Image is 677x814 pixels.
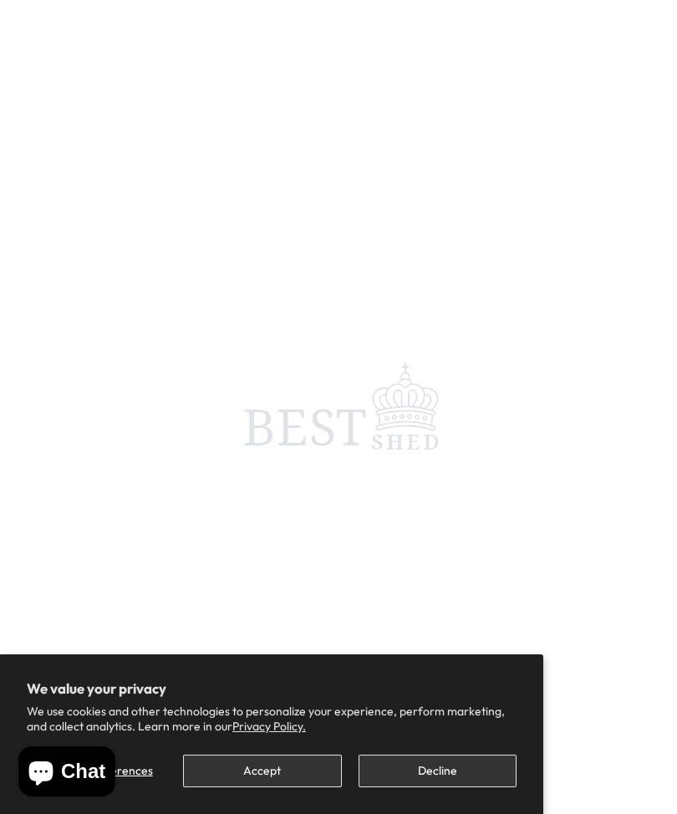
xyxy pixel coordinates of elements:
button: Decline [359,755,517,787]
button: Accept [183,755,341,787]
inbox-online-store-chat: Shopify online store chat [13,746,120,801]
p: We use cookies and other technologies to personalize your experience, perform marketing, and coll... [27,704,517,734]
a: Privacy Policy. [232,719,306,734]
h2: We value your privacy [27,681,517,696]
